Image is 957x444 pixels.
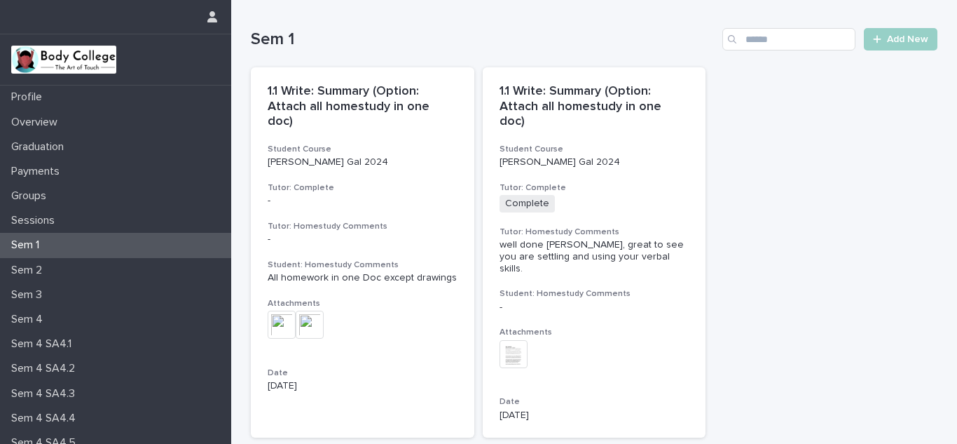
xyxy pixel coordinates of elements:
h3: Tutor: Complete [500,182,689,194]
span: Add New [887,34,928,44]
p: Payments [6,165,71,178]
h3: Student Course [500,144,689,155]
p: Sem 2 [6,264,53,277]
p: Sem 4 SA4.2 [6,362,86,375]
h3: Tutor: Homestudy Comments [268,221,457,232]
p: Groups [6,189,57,203]
p: Sem 4 SA4.1 [6,337,83,351]
a: Add New [864,28,937,51]
span: Complete [500,195,555,213]
a: 1.1 Write: Summary (Option: Attach all homestudy in one doc)Student Course[PERSON_NAME] Gal 2024T... [483,67,706,438]
p: Overview [6,116,69,129]
p: Graduation [6,140,75,154]
input: Search [722,28,855,51]
h3: Tutor: Complete [268,182,457,194]
h3: Date [268,368,457,379]
h1: Sem 1 [251,29,717,50]
div: well done [PERSON_NAME], great to see you are settling and using your verbal skills. [500,239,689,274]
p: Sem 3 [6,288,53,302]
h3: Tutor: Homestudy Comments [500,227,689,238]
h3: Attachments [268,298,457,309]
h3: Student: Homestudy Comments [500,288,689,300]
div: All homework in one Doc except drawings [268,272,457,284]
p: Sem 4 SA4.4 [6,412,87,425]
p: Sem 4 SA4.3 [6,387,86,401]
h3: Student: Homestudy Comments [268,260,457,271]
p: 1.1 Write: Summary (Option: Attach all homestudy in one doc) [268,84,457,130]
p: Profile [6,90,53,104]
p: Sem 1 [6,238,50,252]
h3: Attachments [500,327,689,338]
img: xvtzy2PTuGgGH0xbwGb2 [11,46,116,74]
p: Sem 4 [6,313,54,326]
p: [DATE] [500,410,689,422]
p: - [268,195,457,207]
p: 1.1 Write: Summary (Option: Attach all homestudy in one doc) [500,84,689,130]
p: [PERSON_NAME] Gal 2024 [500,156,689,168]
div: - [268,234,457,245]
div: - [500,302,689,314]
a: 1.1 Write: Summary (Option: Attach all homestudy in one doc)Student Course[PERSON_NAME] Gal 2024T... [251,67,474,438]
p: Sessions [6,214,66,227]
p: [DATE] [268,380,457,392]
h3: Date [500,396,689,408]
h3: Student Course [268,144,457,155]
p: [PERSON_NAME] Gal 2024 [268,156,457,168]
